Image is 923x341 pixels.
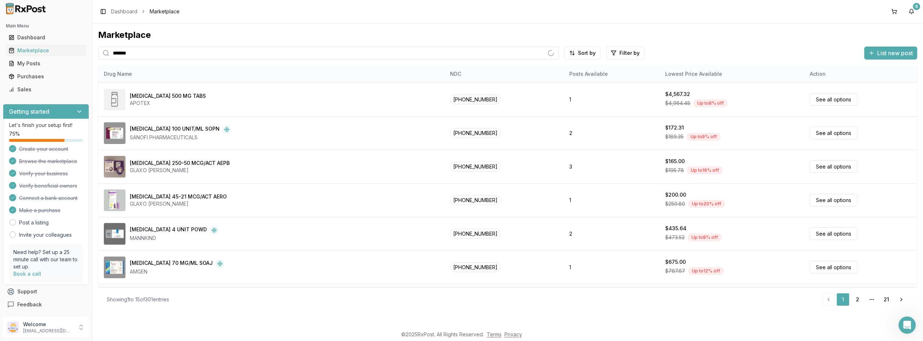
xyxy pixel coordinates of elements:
div: $200.00 [665,191,686,198]
span: $195.78 [665,167,684,174]
div: Up to 12 % off [688,267,724,275]
img: Advair Diskus 250-50 MCG/ACT AEPB [104,156,125,178]
img: User avatar [7,322,19,333]
td: 2 [564,217,659,250]
td: 5 [564,284,659,318]
span: 75 % [9,130,20,137]
td: 1 [564,183,659,217]
div: My Posts [9,60,83,67]
button: 6 [906,6,917,17]
div: Marketplace [98,29,917,41]
div: MANNKIND [130,235,218,242]
div: Dashboard [9,34,83,41]
div: Up to 16 % off [687,166,723,174]
span: Create your account [19,145,68,153]
div: $435.64 [665,225,686,232]
div: Up to 9 % off [686,133,721,141]
th: Lowest Price Available [659,65,804,83]
div: $675.00 [665,258,686,266]
img: Afrezza 4 UNIT POWD [104,223,125,245]
div: $172.31 [665,124,684,131]
a: See all options [810,93,857,106]
div: Up to 8 % off [688,233,722,241]
div: Sales [9,86,83,93]
span: [PHONE_NUMBER] [450,162,501,171]
div: [MEDICAL_DATA] 500 MG TABS [130,92,206,100]
span: Browse the marketplace [19,158,77,165]
button: Filter by [606,47,644,60]
div: 6 [913,3,920,10]
div: Up to 20 % off [688,200,725,208]
img: Abiraterone Acetate 500 MG TABS [104,89,125,110]
span: [PHONE_NUMBER] [450,95,501,104]
div: GLAXO [PERSON_NAME] [130,167,230,174]
div: SANOFI PHARMACEUTICALS [130,134,231,141]
button: Sales [3,84,89,95]
span: Filter by [619,49,640,57]
td: 1 [564,83,659,116]
div: [MEDICAL_DATA] 45-21 MCG/ACT AERO [130,193,227,200]
a: 21 [880,293,893,306]
h3: Getting started [9,107,49,116]
button: Feedback [3,298,89,311]
img: Admelog SoloStar 100 UNIT/ML SOPN [104,122,125,144]
div: [MEDICAL_DATA] 4 UNIT POWD [130,226,207,235]
div: $4,567.32 [665,91,690,98]
iframe: Intercom live chat [898,316,916,334]
a: Privacy [504,331,522,337]
th: Posts Available [564,65,659,83]
span: [PHONE_NUMBER] [450,128,501,138]
span: $473.52 [665,234,685,241]
a: Dashboard [111,8,137,15]
div: [MEDICAL_DATA] 250-50 MCG/ACT AEPB [130,159,230,167]
span: [PHONE_NUMBER] [450,195,501,205]
span: Feedback [17,301,42,308]
span: List new post [877,49,913,57]
div: Showing 1 to 15 of 301 entries [107,296,169,303]
th: Action [804,65,917,83]
a: My Posts [6,57,86,70]
a: Book a call [13,271,41,277]
nav: breadcrumb [111,8,180,15]
p: Let's finish your setup first! [9,122,83,129]
nav: pagination [822,293,909,306]
button: Sort by [565,47,600,60]
p: [EMAIL_ADDRESS][DOMAIN_NAME] [23,328,73,334]
button: List new post [864,47,917,60]
a: See all options [810,127,857,139]
a: See all options [810,261,857,274]
td: 2 [564,116,659,150]
img: RxPost Logo [3,3,49,14]
a: Purchases [6,70,86,83]
div: GLAXO [PERSON_NAME] [130,200,227,207]
a: Sales [6,83,86,96]
div: AMGEN [130,268,224,275]
a: List new post [864,50,917,57]
a: 1 [836,293,849,306]
span: Verify your business [19,170,68,177]
a: Post a listing [19,219,49,226]
a: Terms [487,331,502,337]
h2: Main Menu [6,23,86,29]
p: Welcome [23,321,73,328]
span: $767.67 [665,267,685,275]
button: Support [3,285,89,298]
div: Marketplace [9,47,83,54]
button: My Posts [3,58,89,69]
span: Connect a bank account [19,194,78,202]
div: $165.00 [665,158,685,165]
span: Make a purchase [19,207,61,214]
img: Aimovig 70 MG/ML SOAJ [104,257,125,278]
a: See all options [810,194,857,206]
a: See all options [810,160,857,173]
td: 3 [564,150,659,183]
p: Need help? Set up a 25 minute call with our team to set up. [13,249,79,270]
img: Advair HFA 45-21 MCG/ACT AERO [104,189,125,211]
span: Verify beneficial owners [19,182,77,189]
div: Up to 8 % off [693,99,728,107]
a: Marketplace [6,44,86,57]
th: Drug Name [98,65,444,83]
a: Dashboard [6,31,86,44]
span: $4,964.48 [665,100,690,107]
button: Purchases [3,71,89,82]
